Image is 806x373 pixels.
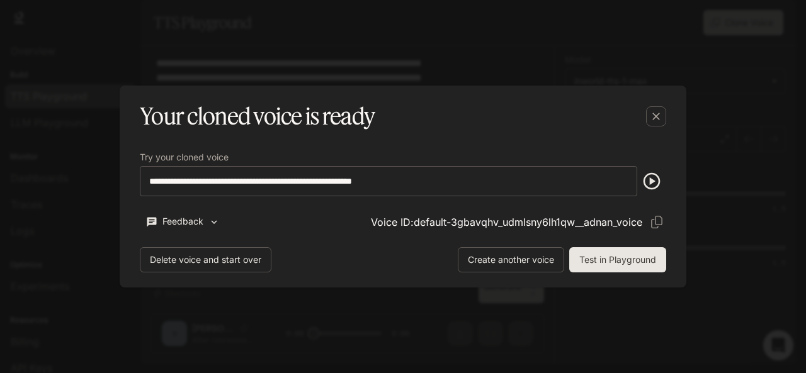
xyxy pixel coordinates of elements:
p: Voice ID: default-3gbavqhv_udmlsny6lh1qw__adnan_voice [371,214,642,230]
button: Create another voice [458,247,564,272]
p: Try your cloned voice [140,153,229,162]
h5: Your cloned voice is ready [140,101,375,132]
button: Test in Playground [569,247,666,272]
button: Feedback [140,211,225,232]
button: Delete voice and start over [140,247,271,272]
button: Copy Voice ID [647,213,666,231]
